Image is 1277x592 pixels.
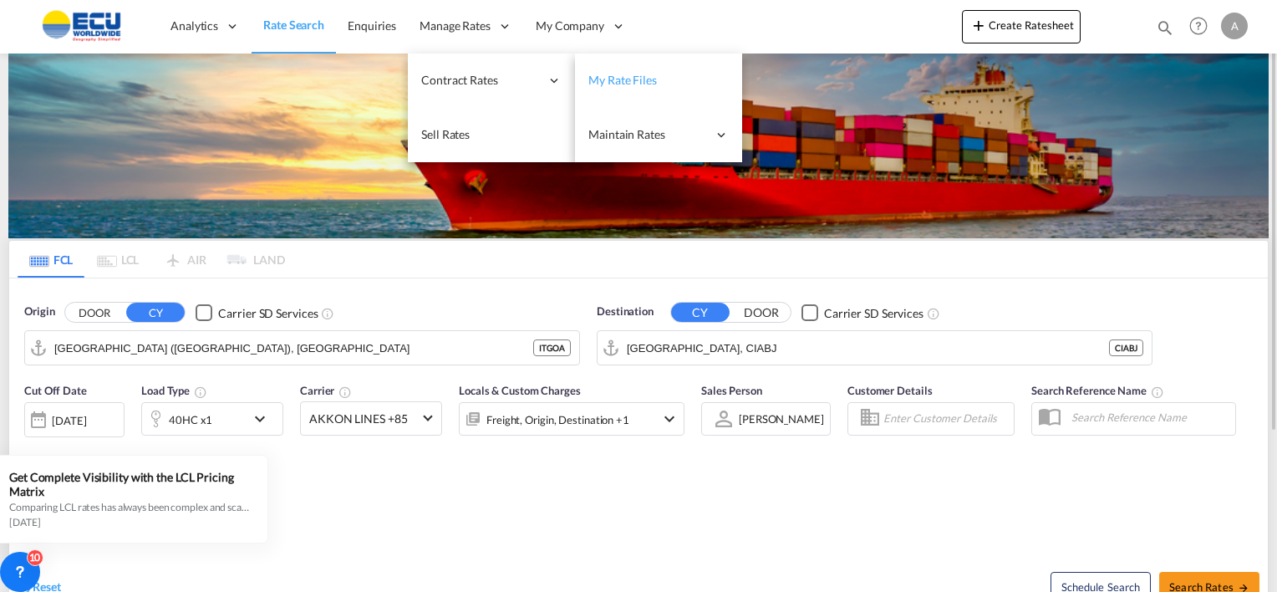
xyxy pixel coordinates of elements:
div: Carrier SD Services [218,305,318,322]
span: Manage Rates [420,18,491,34]
span: Rate Search [263,18,324,32]
md-icon: Your search will be saved by the below given name [1151,385,1164,399]
md-icon: Unchecked: Search for CY (Container Yard) services for all selected carriers.Checked : Search for... [321,307,334,320]
md-icon: The selected Trucker/Carrierwill be displayed in the rate results If the rates are from another f... [338,385,352,399]
a: Sell Rates [408,108,575,162]
span: Enquiries [348,18,396,33]
div: [DATE] [24,402,125,437]
span: Destination [597,304,654,320]
span: Carrier [300,384,352,397]
img: 6cccb1402a9411edb762cf9624ab9cda.png [25,8,138,45]
span: Contract Rates [421,72,540,89]
span: Maintain Rates [588,126,707,143]
span: Help [1184,12,1213,40]
span: Cut Off Date [24,384,87,397]
div: [PERSON_NAME] [739,412,824,426]
span: Analytics [170,18,218,34]
span: Search Reference Name [1031,384,1164,397]
md-datepicker: Select [24,436,37,458]
div: icon-magnify [1156,18,1174,43]
md-checkbox: Checkbox No Ink [801,304,923,321]
div: Freight Origin Destination Factory Stuffing [486,408,629,431]
span: Locals & Custom Charges [459,384,581,397]
md-icon: icon-plus 400-fg [969,15,989,35]
input: Search by Port [54,335,533,360]
div: CIABJ [1109,339,1143,356]
input: Enter Customer Details [883,406,1009,431]
span: My Rate Files [588,73,657,87]
a: My Rate Files [575,54,742,108]
md-tab-item: FCL [18,241,84,278]
md-select: Sales Person: Andrea Tumiati [737,406,826,431]
span: Origin [24,304,54,320]
md-icon: icon-magnify [1156,18,1174,37]
input: Search by Port [627,335,1109,360]
span: AKKON LINES +85 [309,411,418,427]
div: Carrier SD Services [824,305,923,322]
button: DOOR [732,304,791,323]
button: icon-plus 400-fgCreate Ratesheet [962,10,1081,43]
md-icon: icon-chevron-down [659,409,679,429]
button: CY [126,303,185,322]
md-input-container: Abidjan, CIABJ [598,331,1152,365]
input: Search Reference Name [1063,405,1235,430]
div: [DATE] [52,413,86,428]
md-checkbox: Checkbox No Ink [196,304,318,321]
div: Help [1184,12,1221,42]
div: 40HC x1 [169,408,212,431]
md-icon: Unchecked: Search for CY (Container Yard) services for all selected carriers.Checked : Search for... [927,307,940,320]
div: A [1221,13,1248,39]
span: My Company [536,18,604,34]
md-input-container: Genova (Genoa), ITGOA [25,331,579,365]
button: DOOR [65,304,124,323]
span: Load Type [141,384,207,397]
span: Sales Person [701,384,762,397]
div: ITGOA [533,339,571,356]
md-icon: icon-information-outline [194,385,207,399]
img: LCL+%26+FCL+BACKGROUND.png [8,54,1269,238]
md-icon: icon-chevron-down [250,409,278,429]
div: Maintain Rates [575,108,742,162]
div: Freight Origin Destination Factory Stuffingicon-chevron-down [459,402,684,436]
button: CY [671,303,730,322]
div: Contract Rates [408,54,575,108]
md-pagination-wrapper: Use the left and right arrow keys to navigate between tabs [18,241,285,278]
div: 40HC x1icon-chevron-down [141,402,283,436]
span: Sell Rates [421,127,470,141]
span: Customer Details [847,384,932,397]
